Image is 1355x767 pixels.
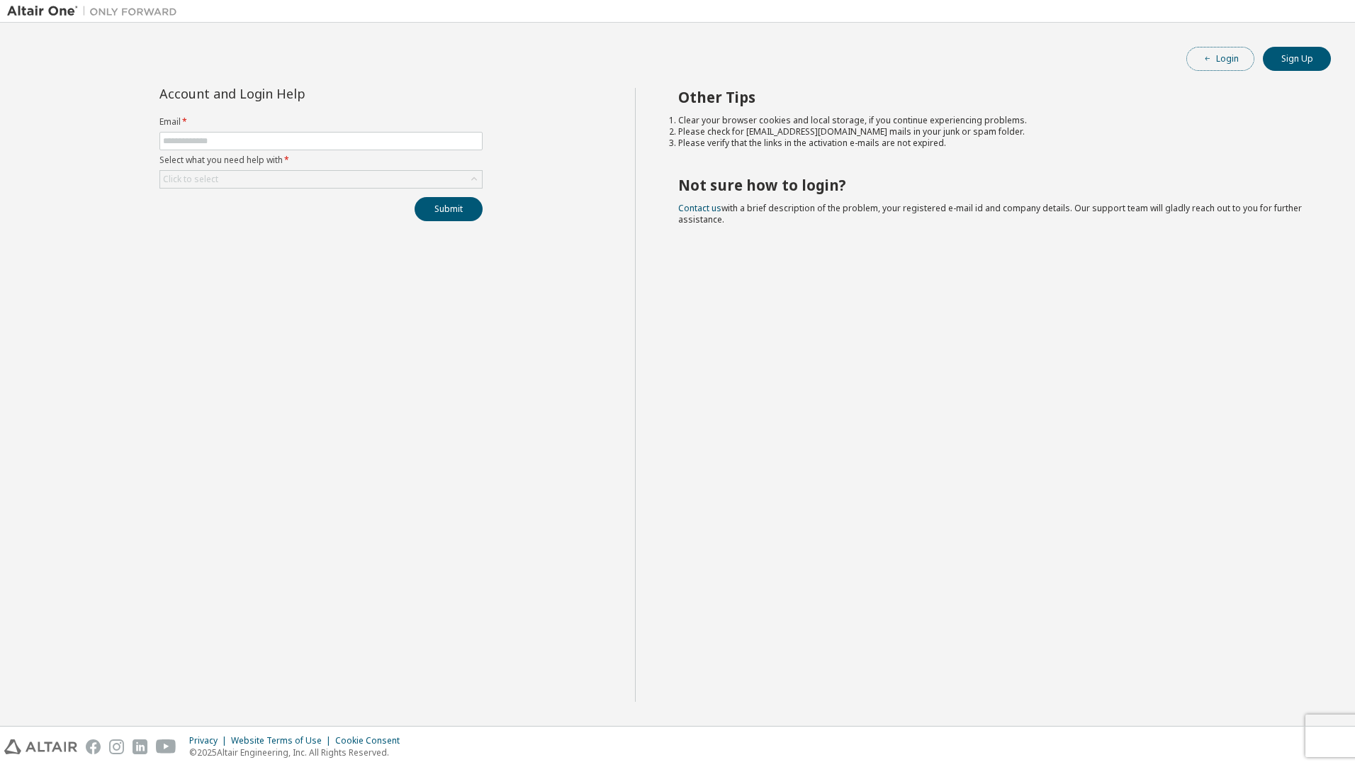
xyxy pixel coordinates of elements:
[109,739,124,754] img: instagram.svg
[678,88,1306,106] h2: Other Tips
[678,115,1306,126] li: Clear your browser cookies and local storage, if you continue experiencing problems.
[189,735,231,746] div: Privacy
[159,155,483,166] label: Select what you need help with
[1263,47,1331,71] button: Sign Up
[160,171,482,188] div: Click to select
[189,746,408,758] p: © 2025 Altair Engineering, Inc. All Rights Reserved.
[86,739,101,754] img: facebook.svg
[335,735,408,746] div: Cookie Consent
[159,88,418,99] div: Account and Login Help
[159,116,483,128] label: Email
[678,202,721,214] a: Contact us
[678,176,1306,194] h2: Not sure how to login?
[163,174,218,185] div: Click to select
[1186,47,1254,71] button: Login
[4,739,77,754] img: altair_logo.svg
[156,739,176,754] img: youtube.svg
[7,4,184,18] img: Altair One
[678,126,1306,138] li: Please check for [EMAIL_ADDRESS][DOMAIN_NAME] mails in your junk or spam folder.
[231,735,335,746] div: Website Terms of Use
[133,739,147,754] img: linkedin.svg
[678,138,1306,149] li: Please verify that the links in the activation e-mails are not expired.
[415,197,483,221] button: Submit
[678,202,1302,225] span: with a brief description of the problem, your registered e-mail id and company details. Our suppo...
